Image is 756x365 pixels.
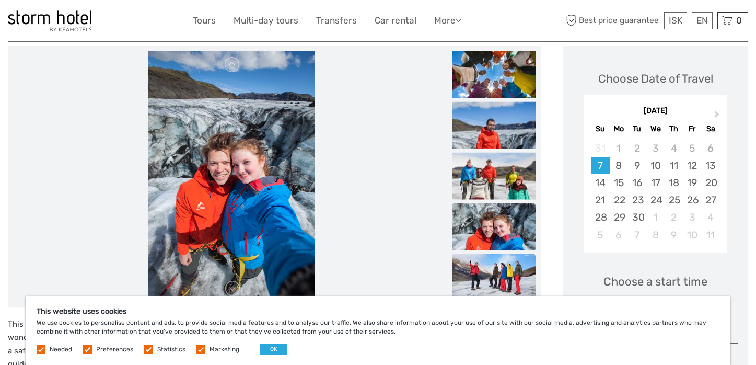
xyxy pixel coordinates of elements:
[15,18,118,27] p: We're away right now. Please check back later!
[701,226,719,244] div: Choose Saturday, October 11th, 2025
[669,15,682,26] span: ISK
[260,344,287,355] button: OK
[710,108,726,125] button: Next Month
[316,13,357,28] a: Transfers
[157,345,185,354] label: Statistics
[610,157,628,174] div: Choose Monday, September 8th, 2025
[683,174,701,191] div: Choose Friday, September 19th, 2025
[665,122,683,136] div: Th
[692,12,713,29] div: EN
[591,191,609,209] div: Choose Sunday, September 21st, 2025
[591,226,609,244] div: Choose Sunday, October 5th, 2025
[610,140,628,157] div: Not available Monday, September 1st, 2025
[610,209,628,226] div: Choose Monday, September 29th, 2025
[375,13,416,28] a: Car rental
[434,13,461,28] a: More
[452,254,536,301] img: 049358dacc7e4cbcb09c066c3d59946b_slider_thumbnail.jpeg
[701,140,719,157] div: Not available Saturday, September 6th, 2025
[628,209,646,226] div: Choose Tuesday, September 30th, 2025
[8,10,91,31] img: 100-ccb843ef-9ccf-4a27-8048-e049ba035d15_logo_small.jpg
[603,273,707,290] span: Choose a start time
[26,296,730,365] div: We use cookies to personalise content and ads, to provide social media features and to analyse ou...
[193,13,216,28] a: Tours
[646,157,665,174] div: Choose Wednesday, September 10th, 2025
[683,191,701,209] div: Choose Friday, September 26th, 2025
[120,16,133,29] button: Open LiveChat chat widget
[665,174,683,191] div: Choose Thursday, September 18th, 2025
[591,209,609,226] div: Choose Sunday, September 28th, 2025
[610,122,628,136] div: Mo
[665,140,683,157] div: Not available Thursday, September 4th, 2025
[701,191,719,209] div: Choose Saturday, September 27th, 2025
[683,226,701,244] div: Choose Friday, October 10th, 2025
[210,345,239,354] label: Marketing
[701,122,719,136] div: Sa
[234,13,298,28] a: Multi-day tours
[610,174,628,191] div: Choose Monday, September 15th, 2025
[701,174,719,191] div: Choose Saturday, September 20th, 2025
[646,191,665,209] div: Choose Wednesday, September 24th, 2025
[628,191,646,209] div: Choose Tuesday, September 23rd, 2025
[735,15,743,26] span: 0
[452,152,536,199] img: a1c8871ea8fa41b4a31690beeb6f0068_slider_thumbnail.jpeg
[683,157,701,174] div: Choose Friday, September 12th, 2025
[646,122,665,136] div: We
[598,71,713,87] div: Choose Date of Travel
[683,209,701,226] div: Choose Friday, October 3rd, 2025
[665,191,683,209] div: Choose Thursday, September 25th, 2025
[628,174,646,191] div: Choose Tuesday, September 16th, 2025
[452,203,536,250] img: fd8acf70388d4b5d9777d7c698d16f60_slider_thumbnail.jpeg
[591,174,609,191] div: Choose Sunday, September 14th, 2025
[683,140,701,157] div: Not available Friday, September 5th, 2025
[646,226,665,244] div: Choose Wednesday, October 8th, 2025
[701,209,719,226] div: Choose Saturday, October 4th, 2025
[591,140,609,157] div: Not available Sunday, August 31st, 2025
[148,51,315,302] img: fd8acf70388d4b5d9777d7c698d16f60_main_slider.jpeg
[646,140,665,157] div: Not available Wednesday, September 3rd, 2025
[610,226,628,244] div: Choose Monday, October 6th, 2025
[665,226,683,244] div: Choose Thursday, October 9th, 2025
[563,12,661,29] span: Best price guarantee
[628,157,646,174] div: Choose Tuesday, September 9th, 2025
[646,174,665,191] div: Choose Wednesday, September 17th, 2025
[665,209,683,226] div: Choose Thursday, October 2nd, 2025
[591,122,609,136] div: Su
[628,140,646,157] div: Not available Tuesday, September 2nd, 2025
[591,157,609,174] div: Choose Sunday, September 7th, 2025
[50,345,72,354] label: Needed
[452,101,536,149] img: a88d617d3e8d4eb3abe13bffbc250ad6_slider_thumbnail.jpeg
[96,345,133,354] label: Preferences
[587,140,724,244] div: month 2025-09
[683,122,701,136] div: Fr
[628,226,646,244] div: Choose Tuesday, October 7th, 2025
[628,122,646,136] div: Tu
[610,191,628,209] div: Choose Monday, September 22nd, 2025
[452,51,536,98] img: 1cf43a04c28a4d59b49d6eae9baa9eb2_slider_thumbnail.jpeg
[584,106,727,117] div: [DATE]
[646,209,665,226] div: Choose Wednesday, October 1st, 2025
[665,157,683,174] div: Choose Thursday, September 11th, 2025
[701,157,719,174] div: Choose Saturday, September 13th, 2025
[37,307,719,316] h5: This website uses cookies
